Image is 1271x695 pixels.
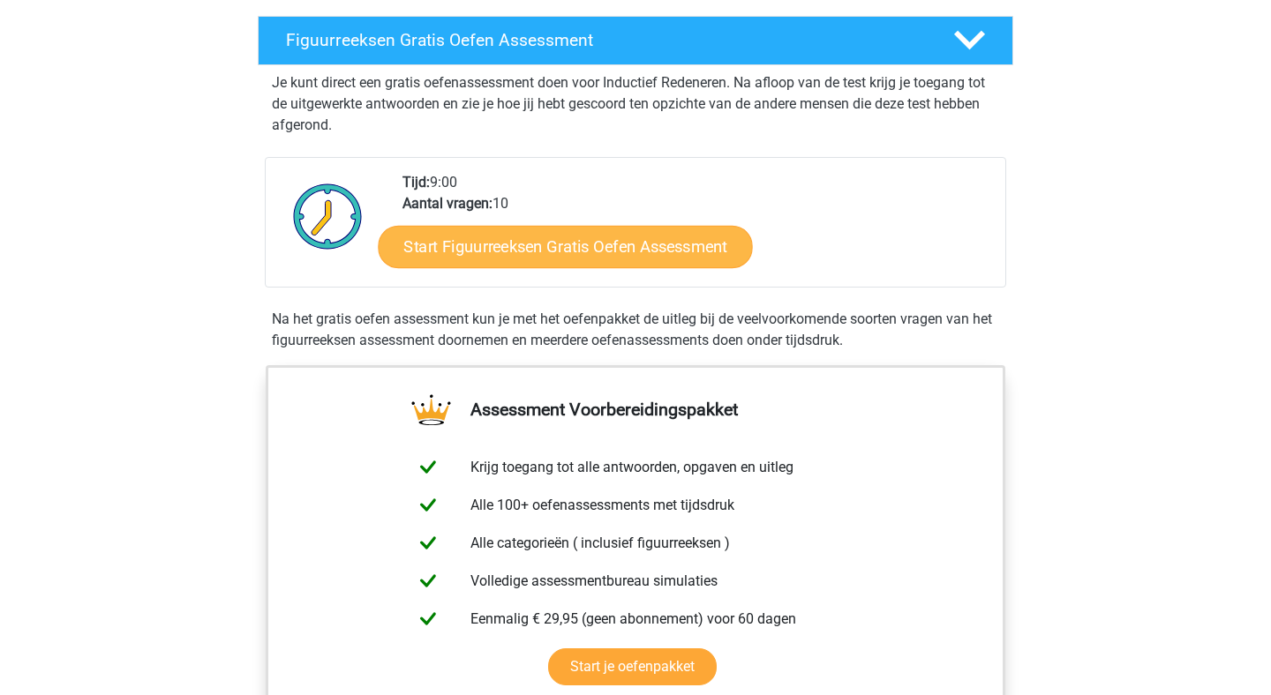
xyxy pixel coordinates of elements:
p: Je kunt direct een gratis oefenassessment doen voor Inductief Redeneren. Na afloop van de test kr... [272,72,999,136]
img: Klok [283,172,372,260]
h4: Figuurreeksen Gratis Oefen Assessment [286,30,925,50]
a: Start Figuurreeksen Gratis Oefen Assessment [379,225,753,267]
b: Tijd: [402,174,430,191]
div: Na het gratis oefen assessment kun je met het oefenpakket de uitleg bij de veelvoorkomende soorte... [265,309,1006,351]
a: Start je oefenpakket [548,648,717,685]
div: 9:00 10 [389,172,1004,287]
a: Figuurreeksen Gratis Oefen Assessment [251,16,1020,65]
b: Aantal vragen: [402,195,493,212]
